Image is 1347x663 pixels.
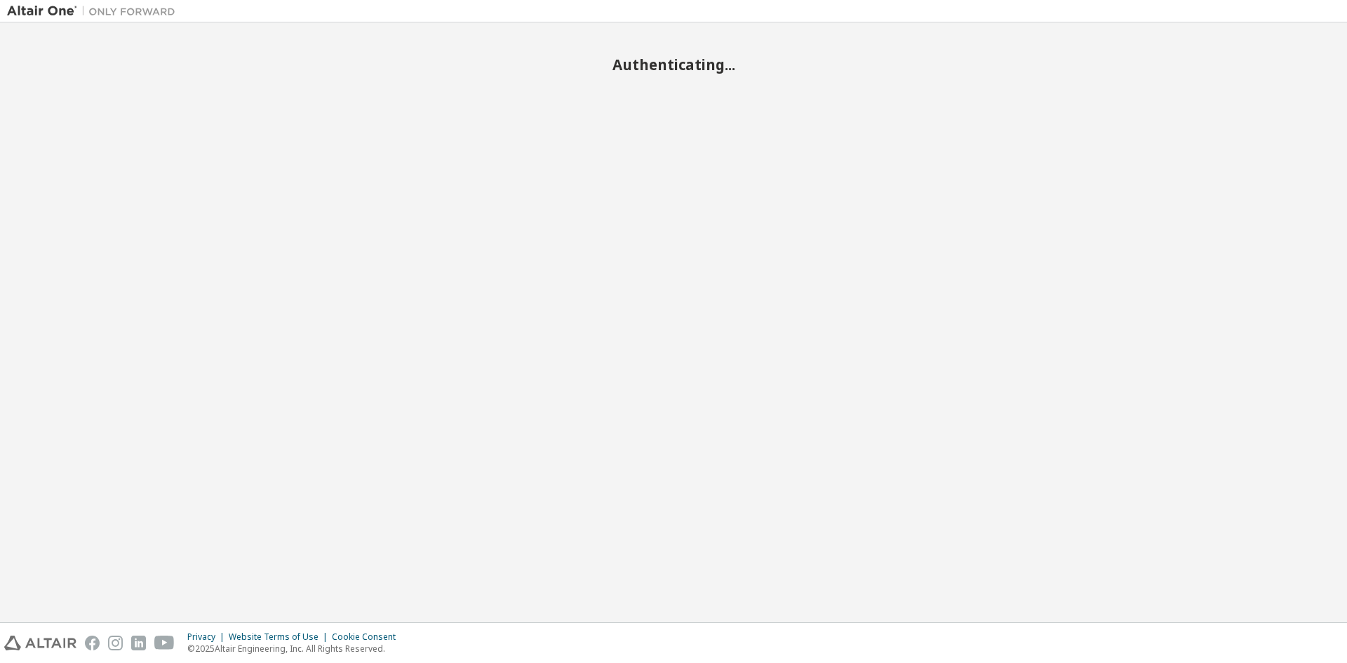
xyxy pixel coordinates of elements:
[85,636,100,650] img: facebook.svg
[4,636,76,650] img: altair_logo.svg
[154,636,175,650] img: youtube.svg
[7,55,1340,74] h2: Authenticating...
[229,631,332,643] div: Website Terms of Use
[332,631,404,643] div: Cookie Consent
[131,636,146,650] img: linkedin.svg
[187,643,404,655] p: © 2025 Altair Engineering, Inc. All Rights Reserved.
[108,636,123,650] img: instagram.svg
[187,631,229,643] div: Privacy
[7,4,182,18] img: Altair One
